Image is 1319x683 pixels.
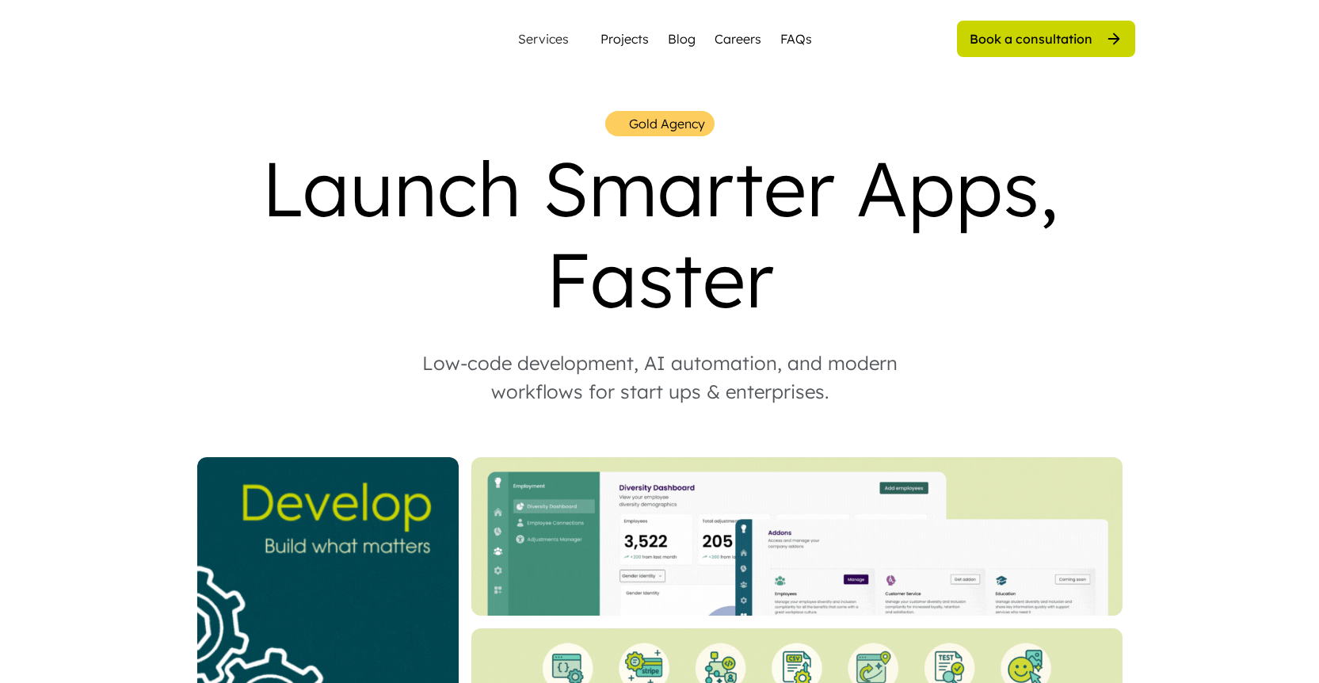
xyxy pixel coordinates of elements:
[780,29,812,48] a: FAQs
[970,30,1092,48] div: Book a consultation
[391,349,929,406] div: Low-code development, AI automation, and modern workflows for start ups & enterprises.
[512,32,575,45] div: Services
[185,19,363,59] img: yH5BAEAAAAALAAAAAABAAEAAAIBRAA7
[611,116,624,132] img: yH5BAEAAAAALAAAAAABAAEAAAIBRAA7
[185,143,1135,325] div: Launch Smarter Apps, Faster
[668,29,696,48] a: Blog
[471,457,1123,616] img: Website%20Landing%20%284%29.gif
[629,114,705,133] div: Gold Agency
[715,29,761,48] a: Careers
[600,29,649,48] a: Projects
